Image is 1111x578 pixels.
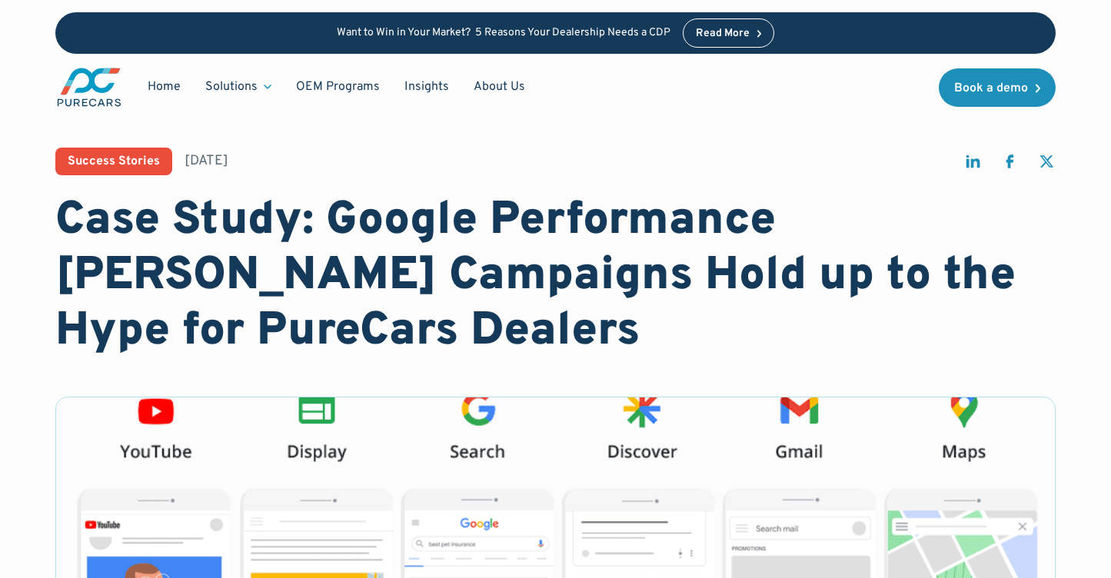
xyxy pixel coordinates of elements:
a: Home [135,72,193,101]
a: Book a demo [939,68,1056,107]
p: Want to Win in Your Market? 5 Reasons Your Dealership Needs a CDP [337,27,670,40]
a: Insights [392,72,461,101]
h1: Case Study: Google Performance [PERSON_NAME] Campaigns Hold up to the Hype for PureCars Dealers [55,194,1056,360]
div: Success Stories [68,155,160,168]
div: [DATE] [185,151,228,171]
div: Solutions [205,78,258,95]
a: Read More [683,18,775,48]
div: Read More [696,28,750,39]
div: Solutions [193,72,284,101]
a: main [55,66,123,108]
img: purecars logo [55,66,123,108]
a: share on twitter [1037,152,1056,178]
a: share on linkedin [963,152,982,178]
a: About Us [461,72,537,101]
a: share on facebook [1000,152,1019,178]
div: Book a demo [954,82,1028,95]
a: OEM Programs [284,72,392,101]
